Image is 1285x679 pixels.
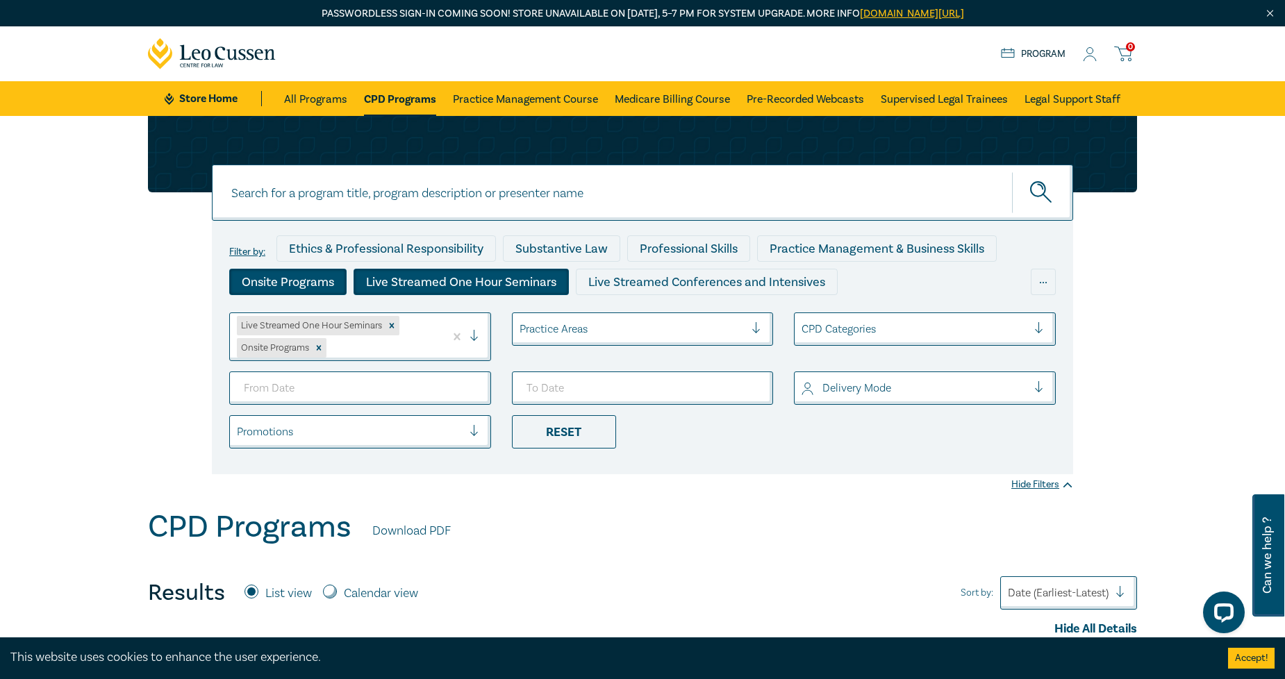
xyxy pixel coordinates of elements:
div: Hide Filters [1011,478,1073,492]
div: Onsite Programs [229,269,347,295]
input: select [802,321,804,337]
input: select [237,424,240,439]
div: Live Streamed One Hour Seminars [237,316,384,335]
div: Pre-Recorded Webcasts [456,302,616,328]
img: Close [1264,8,1276,19]
a: CPD Programs [364,81,436,116]
a: Pre-Recorded Webcasts [747,81,864,116]
a: Legal Support Staff [1025,81,1120,116]
div: Remove Onsite Programs [311,338,326,358]
div: ... [1031,269,1056,295]
div: Live Streamed One Hour Seminars [354,269,569,295]
div: Onsite Programs [237,338,311,358]
div: National Programs [782,302,910,328]
a: Download PDF [372,522,451,540]
p: Passwordless sign-in coming soon! Store unavailable on [DATE], 5–7 PM for system upgrade. More info [148,6,1137,22]
a: Practice Management Course [453,81,598,116]
div: This website uses cookies to enhance the user experience. [10,648,1207,667]
a: Supervised Legal Trainees [881,81,1008,116]
div: Substantive Law [503,235,620,262]
input: select [520,321,522,337]
div: 10 CPD Point Packages [623,302,775,328]
input: select [329,340,332,355]
div: Practice Management & Business Skills [757,235,997,262]
label: Calendar view [344,585,418,603]
a: All Programs [284,81,347,116]
div: Live Streamed Practical Workshops [229,302,449,328]
button: Accept cookies [1228,648,1275,669]
label: Filter by: [229,246,265,258]
span: Sort by: [961,585,993,601]
div: Hide All Details [148,620,1137,638]
div: Ethics & Professional Responsibility [276,235,496,262]
a: Store Home [165,91,261,106]
input: Sort by [1008,585,1011,601]
label: List view [265,585,312,603]
input: Search for a program title, program description or presenter name [212,165,1073,221]
a: [DOMAIN_NAME][URL] [860,7,964,20]
div: Remove Live Streamed One Hour Seminars [384,316,399,335]
a: Program [1001,47,1066,62]
div: Reset [512,415,616,449]
a: Medicare Billing Course [615,81,730,116]
input: To Date [512,371,774,405]
input: select [802,380,804,396]
iframe: LiveChat chat widget [1192,586,1250,644]
h1: CPD Programs [148,509,351,545]
div: Live Streamed Conferences and Intensives [576,269,838,295]
span: 0 [1126,42,1135,51]
div: Professional Skills [627,235,750,262]
span: Can we help ? [1261,503,1274,608]
h4: Results [148,579,225,607]
input: From Date [229,371,491,405]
